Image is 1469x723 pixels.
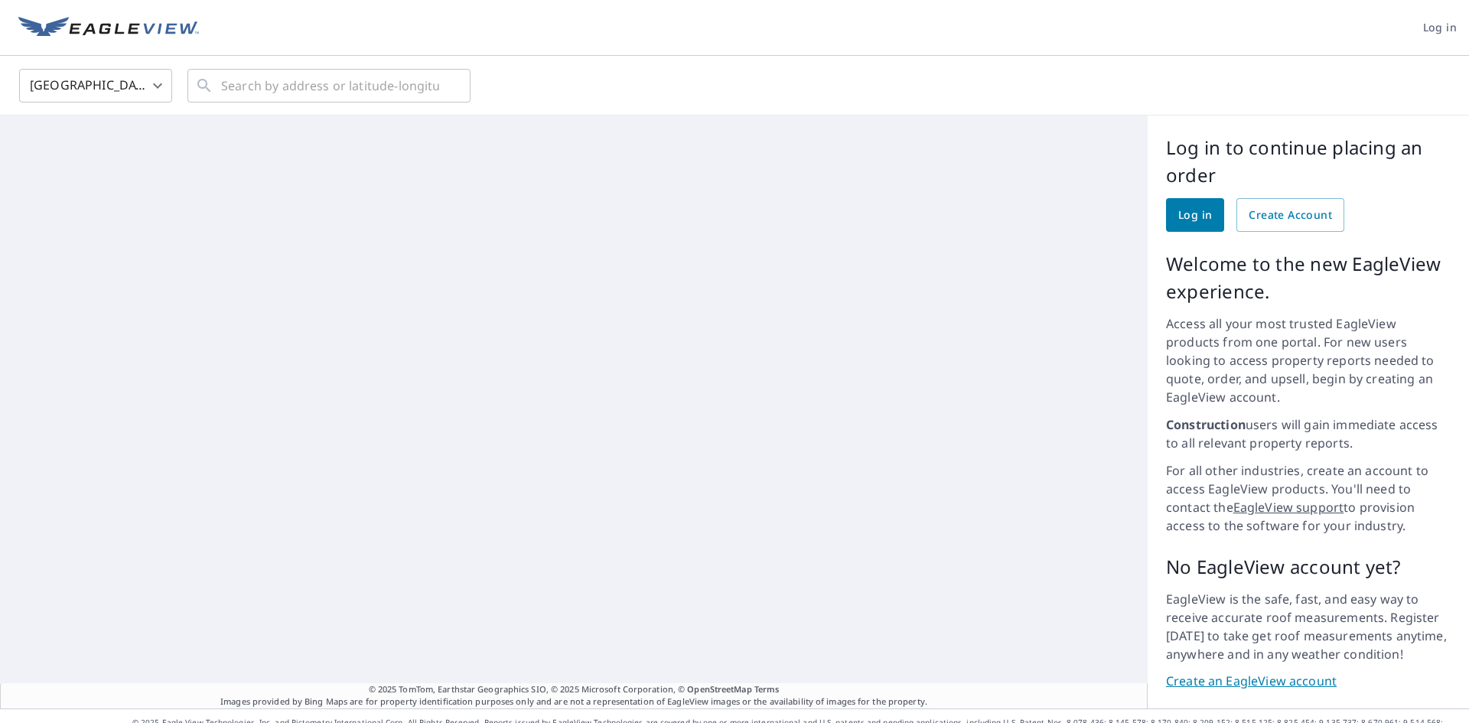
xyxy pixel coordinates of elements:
[19,64,172,107] div: [GEOGRAPHIC_DATA]
[1166,590,1451,663] p: EagleView is the safe, fast, and easy way to receive accurate roof measurements. Register [DATE] ...
[1233,499,1344,516] a: EagleView support
[1236,198,1344,232] a: Create Account
[18,17,199,40] img: EV Logo
[369,683,780,696] span: © 2025 TomTom, Earthstar Geographics SIO, © 2025 Microsoft Corporation, ©
[1166,134,1451,189] p: Log in to continue placing an order
[1166,553,1451,581] p: No EagleView account yet?
[754,683,780,695] a: Terms
[1166,415,1451,452] p: users will gain immediate access to all relevant property reports.
[1166,416,1246,433] strong: Construction
[221,64,439,107] input: Search by address or latitude-longitude
[1249,206,1332,225] span: Create Account
[1166,461,1451,535] p: For all other industries, create an account to access EagleView products. You'll need to contact ...
[1166,198,1224,232] a: Log in
[1166,673,1451,690] a: Create an EagleView account
[1423,18,1457,37] span: Log in
[1178,206,1212,225] span: Log in
[1166,314,1451,406] p: Access all your most trusted EagleView products from one portal. For new users looking to access ...
[1166,250,1451,305] p: Welcome to the new EagleView experience.
[687,683,751,695] a: OpenStreetMap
